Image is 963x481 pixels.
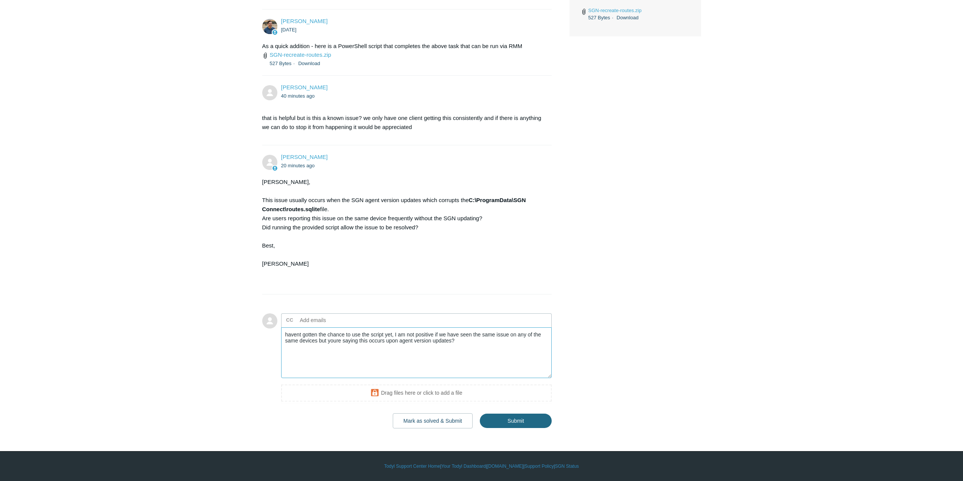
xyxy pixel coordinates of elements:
a: Download [298,61,320,66]
strong: C:\ProgramData\SGN Connect\routes.sqlite [262,197,526,212]
a: [PERSON_NAME] [281,84,328,90]
p: that is helpful but is this a known issue? we only have one client getting this consistently and ... [262,114,545,132]
a: Todyl Support Center Home [384,463,440,470]
a: SGN-recreate-routes.zip [588,8,642,13]
time: 08/12/2025, 16:51 [281,27,297,33]
textarea: Add your reply [281,327,552,378]
span: 527 Bytes [588,15,615,20]
a: Download [617,15,639,20]
input: Submit [480,414,552,428]
div: | | | | [262,463,701,470]
a: SGN Status [555,463,579,470]
a: [DOMAIN_NAME] [487,463,523,470]
span: Rolando Tamayo [281,84,328,90]
time: 08/21/2025, 15:03 [281,93,315,99]
span: 527 Bytes [270,61,297,66]
label: CC [286,314,293,326]
a: Your Todyl Dashboard [441,463,485,470]
a: [PERSON_NAME] [281,18,328,24]
time: 08/21/2025, 15:23 [281,163,315,168]
a: [PERSON_NAME] [281,154,328,160]
button: Mark as solved & Submit [393,413,473,428]
span: Spencer Grissom [281,18,328,24]
a: Support Policy [524,463,554,470]
div: [PERSON_NAME], This issue usually occurs when the SGN agent version updates which corrupts the fi... [262,177,545,286]
a: SGN-recreate-routes.zip [270,51,331,58]
span: Kris Haire [281,154,328,160]
input: Add emails [297,314,378,326]
div: As a quick addition - here is a PowerShell script that completes the above task that can be run v... [262,42,545,51]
